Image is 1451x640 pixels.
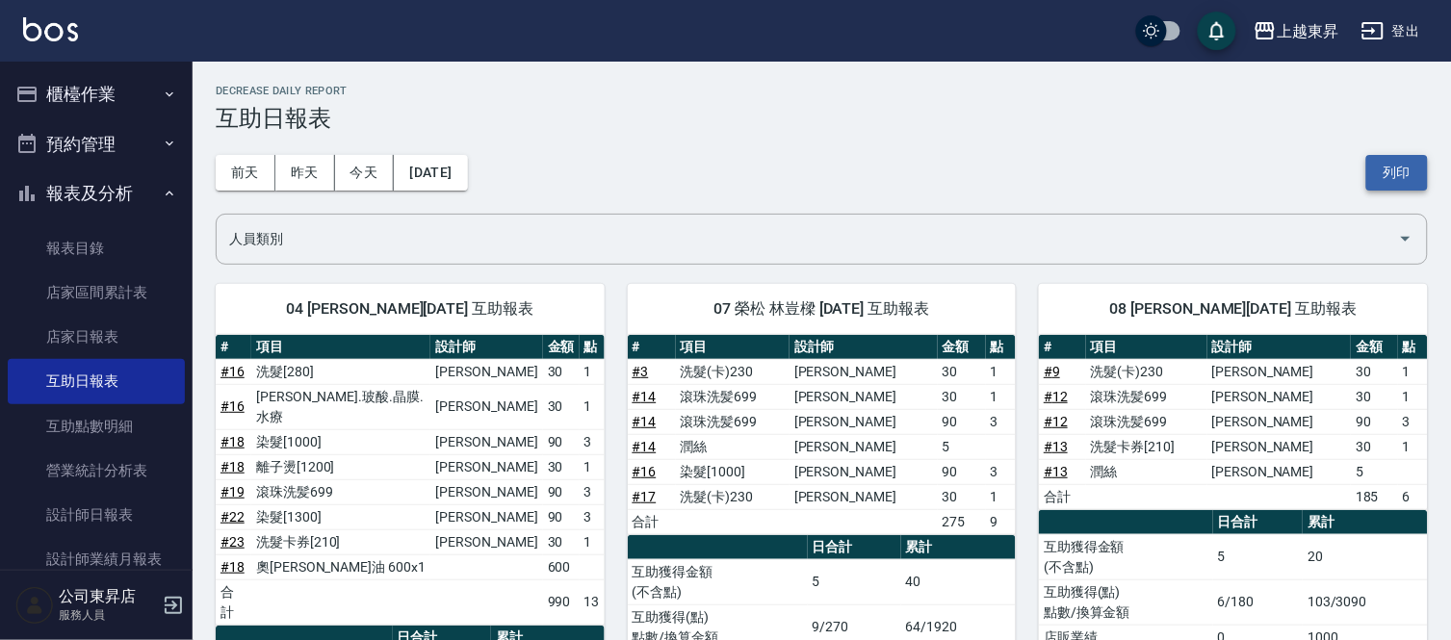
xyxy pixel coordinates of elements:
button: save [1198,12,1236,50]
th: # [216,335,251,360]
td: 5 [938,434,986,459]
td: 洗髮(卡)230 [676,484,790,509]
td: 潤絲 [676,434,790,459]
td: 3 [580,479,605,504]
td: 潤絲 [1086,459,1207,484]
td: 互助獲得金額 (不含點) [1039,534,1212,579]
td: 互助獲得(點) 點數/換算金額 [1039,579,1212,625]
td: 185 [1351,484,1398,509]
div: 上越東昇 [1277,19,1338,43]
button: 列印 [1366,155,1428,191]
td: 6 [1398,484,1428,509]
td: 20 [1303,534,1428,579]
td: 1 [580,454,605,479]
td: 3 [580,504,605,529]
table: a dense table [628,335,1017,535]
a: 設計師業績月報表 [8,537,185,581]
th: 設計師 [790,335,938,360]
th: 項目 [1086,335,1207,360]
a: #3 [633,364,649,379]
button: 前天 [216,155,275,191]
td: 1 [580,359,605,384]
td: [PERSON_NAME] [430,504,542,529]
td: 40 [901,559,1016,604]
td: [PERSON_NAME] [790,409,938,434]
td: 滾珠洗髪699 [1086,384,1207,409]
td: [PERSON_NAME] [1207,434,1352,459]
button: 昨天 [275,155,335,191]
a: 店家日報表 [8,315,185,359]
td: 染髮[1000] [251,429,430,454]
a: #17 [633,489,657,504]
th: # [1039,335,1086,360]
td: [PERSON_NAME] [790,384,938,409]
td: 洗髮卡券[210] [251,529,430,554]
a: #18 [220,459,245,474]
th: 項目 [676,335,790,360]
button: [DATE] [394,155,467,191]
td: 1 [580,529,605,554]
td: 3 [986,409,1017,434]
button: 報表及分析 [8,168,185,218]
span: 08 [PERSON_NAME][DATE] 互助報表 [1062,299,1405,319]
a: #19 [220,484,245,499]
a: #23 [220,534,245,550]
td: 275 [938,509,986,534]
td: [PERSON_NAME] [430,454,542,479]
button: 上越東昇 [1246,12,1346,51]
td: 30 [938,359,986,384]
td: 6/180 [1213,579,1304,625]
a: #14 [633,414,657,429]
td: 合計 [216,579,251,625]
a: 店家區間累計表 [8,270,185,315]
a: #12 [1044,389,1068,404]
td: 洗髮[280] [251,359,430,384]
td: [PERSON_NAME] [790,484,938,509]
a: #16 [633,464,657,479]
h2: Decrease Daily Report [216,85,1428,97]
td: [PERSON_NAME] [430,429,542,454]
h5: 公司東昇店 [59,587,157,606]
td: 30 [543,359,580,384]
span: 04 [PERSON_NAME][DATE] 互助報表 [239,299,582,319]
table: a dense table [216,335,605,626]
td: 13 [580,579,605,625]
th: 項目 [251,335,430,360]
td: 5 [1213,534,1304,579]
a: #13 [1044,439,1068,454]
td: [PERSON_NAME] [1207,459,1352,484]
a: 設計師日報表 [8,493,185,537]
th: 累計 [1303,510,1428,535]
td: 30 [1351,359,1398,384]
td: 9 [986,509,1017,534]
a: #18 [220,559,245,575]
th: 點 [986,335,1017,360]
td: 990 [543,579,580,625]
td: 1 [580,384,605,429]
td: [PERSON_NAME] [790,459,938,484]
td: 合計 [1039,484,1086,509]
a: 互助日報表 [8,359,185,403]
th: 金額 [1351,335,1398,360]
td: [PERSON_NAME] [790,434,938,459]
td: 滾珠洗髪699 [251,479,430,504]
a: 報表目錄 [8,226,185,270]
td: 5 [1351,459,1398,484]
a: #12 [1044,414,1068,429]
th: 點 [1398,335,1428,360]
th: 金額 [543,335,580,360]
th: 累計 [901,535,1016,560]
td: 合計 [628,509,676,534]
td: 90 [543,479,580,504]
td: [PERSON_NAME] [1207,409,1352,434]
a: #16 [220,398,245,414]
td: 90 [938,459,986,484]
button: Open [1390,223,1421,254]
button: 今天 [335,155,395,191]
td: 30 [938,484,986,509]
td: 5 [808,559,901,604]
th: 日合計 [808,535,901,560]
td: 90 [543,429,580,454]
img: Logo [23,17,78,41]
a: 營業統計分析表 [8,448,185,493]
